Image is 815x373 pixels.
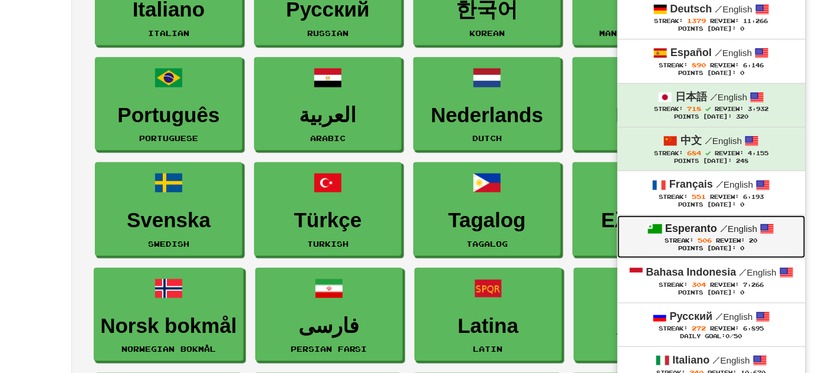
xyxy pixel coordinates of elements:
[717,237,745,244] span: Review:
[750,237,758,244] span: 20
[720,223,728,234] span: /
[743,325,764,332] span: 6,895
[617,84,806,127] a: 日本語 /English Streak: 718 Review: 3,932 Points [DATE]: 320
[415,268,562,362] a: LatinaLatin
[743,194,764,200] span: 6,193
[148,29,189,37] small: Italian
[681,135,702,146] strong: 中文
[617,303,806,346] a: Русский /English Streak: 272 Review: 6,895 Daily Goal:0/50
[255,268,403,362] a: فارسیPersian Farsi
[121,345,216,353] small: Norwegian Bokmål
[715,4,723,14] span: /
[688,17,706,24] span: 1379
[665,237,694,244] span: Streak:
[716,312,753,322] small: English
[715,150,744,156] span: Review:
[705,106,711,112] span: Streak includes today.
[710,282,739,288] span: Review:
[254,162,402,256] a: TürkçeTurkish
[673,354,710,366] strong: Italiano
[743,62,764,68] span: 6,146
[617,127,806,171] a: 中文 /English Streak: 684 Review: 4,155 Points [DATE]: 248
[716,179,724,189] span: /
[646,266,737,278] strong: Bahasa Indonesia
[715,106,744,112] span: Review:
[148,240,189,248] small: Swedish
[420,104,554,127] h3: Nederlands
[629,70,794,77] div: Points [DATE]: 0
[291,345,367,353] small: Persian Farsi
[687,149,701,156] span: 684
[629,201,794,209] div: Points [DATE]: 0
[710,92,747,102] small: English
[671,3,712,15] strong: Deutsch
[744,18,768,24] span: 11,266
[94,268,243,362] a: Norsk bokmålNorwegian Bokmål
[573,57,720,151] a: PolskiPolish
[740,267,777,277] small: English
[139,134,198,142] small: Portuguese
[705,150,711,156] span: Streak includes today.
[671,47,712,58] strong: Español
[675,91,707,103] strong: 日本語
[579,209,714,232] h3: Ελληνικά
[748,150,768,156] span: 4,155
[743,282,764,288] span: 7,266
[469,29,505,37] small: Korean
[748,106,768,112] span: 3,932
[472,134,502,142] small: Dutch
[710,325,739,332] span: Review:
[710,194,739,200] span: Review:
[262,315,396,338] h3: فارسی
[474,345,503,353] small: Latin
[629,333,794,341] div: Daily Goal: /50
[254,57,402,151] a: العربيةArabic
[655,18,683,24] span: Streak:
[307,29,349,37] small: Russian
[310,134,346,142] small: Arabic
[654,106,683,112] span: Streak:
[710,62,739,68] span: Review:
[629,289,794,297] div: Points [DATE]: 0
[716,179,753,189] small: English
[573,162,720,256] a: ΕλληνικάGreek
[580,315,715,338] h3: 廣東話
[665,223,717,234] strong: Esperanto
[692,281,706,288] span: 304
[740,267,747,277] span: /
[715,48,752,58] small: English
[687,105,701,112] span: 718
[720,224,757,234] small: English
[261,104,395,127] h3: العربية
[629,158,794,165] div: Points [DATE]: 248
[692,325,706,332] span: 272
[713,355,721,365] span: /
[617,171,806,214] a: Français /English Streak: 551 Review: 6,193 Points [DATE]: 0
[101,209,236,232] h3: Svenska
[654,150,683,156] span: Streak:
[617,40,806,83] a: Español /English Streak: 890 Review: 6,146 Points [DATE]: 0
[421,315,556,338] h3: Latina
[629,25,794,33] div: Points [DATE]: 0
[466,240,508,248] small: Tagalog
[617,259,806,302] a: Bahasa Indonesia /English Streak: 304 Review: 7,266 Points [DATE]: 0
[95,162,242,256] a: SvenskaSwedish
[420,209,554,232] h3: Tagalog
[705,136,742,146] small: English
[715,4,752,14] small: English
[659,62,688,68] span: Streak:
[692,193,706,200] span: 551
[579,104,714,127] h3: Polski
[716,311,724,322] span: /
[698,237,712,244] span: 506
[101,104,236,127] h3: Português
[715,47,722,58] span: /
[413,162,561,256] a: TagalogTagalog
[617,215,806,259] a: Esperanto /English Streak: 506 Review: 20 Points [DATE]: 0
[692,61,706,68] span: 890
[726,333,730,339] span: 0
[705,135,712,146] span: /
[710,91,718,102] span: /
[307,240,349,248] small: Turkish
[711,18,740,24] span: Review:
